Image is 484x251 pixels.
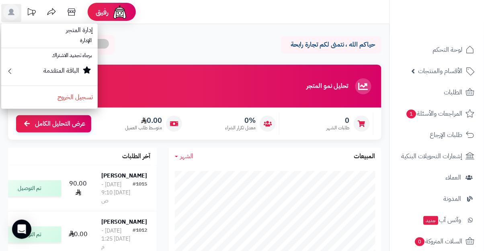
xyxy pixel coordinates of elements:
span: متوسط طلب العميل [125,124,162,131]
a: الطلبات [395,83,479,102]
span: معدل تكرار الشراء [225,124,256,131]
span: إدارة المتجر [61,20,98,40]
span: 0.00 [125,116,162,125]
span: 0 [415,237,425,246]
li: الإدارة [1,35,98,47]
a: السلات المتروكة0 [395,232,479,251]
span: 1 [407,110,416,118]
div: #1015 [133,181,148,205]
a: إشعارات التحويلات البنكية [395,147,479,166]
a: الشهر [175,152,194,161]
a: العملاء [395,168,479,187]
span: وآتس آب [423,214,461,226]
td: 90.00 [64,165,92,211]
img: ai-face.png [112,4,128,20]
span: جديد [424,216,439,225]
span: العملاء [446,172,461,183]
img: logo-2.png [429,6,476,23]
span: المدونة [444,193,461,204]
small: الباقة المتقدمة [43,66,79,76]
h3: المبيعات [354,153,375,160]
span: المراجعات والأسئلة [406,108,463,119]
div: [DATE] - [DATE] 9:10 ص [102,181,133,205]
span: 0% [225,116,256,125]
span: الشهر [180,151,194,161]
p: حياكم الله ، نتمنى لكم تجارة رابحة [287,40,375,49]
span: عرض التحليل الكامل [35,119,85,129]
span: إشعارات التحويلات البنكية [402,151,463,162]
a: تحديثات المنصة [21,4,41,22]
span: الطلبات [444,87,463,98]
div: Open Intercom Messenger [12,220,31,239]
span: لوحة التحكم [433,44,463,55]
span: الأقسام والمنتجات [418,65,463,77]
span: السلات المتروكة [414,236,463,247]
a: عرض التحليل الكامل [16,115,91,133]
a: وآتس آبجديد [395,210,479,230]
a: الباقة المتقدمة [1,61,98,84]
li: برجاء تجديد الاشتراك [1,50,98,61]
strong: [PERSON_NAME] [102,218,148,226]
a: المراجعات والأسئلة1 [395,104,479,123]
a: المدونة [395,189,479,208]
span: 0 [326,116,350,125]
h3: آخر الطلبات [123,153,151,160]
span: رفيق [96,7,109,17]
a: طلبات الإرجاع [395,125,479,145]
div: #1012 [133,227,148,251]
span: طلبات الشهر [326,124,350,131]
a: لوحة التحكم [395,40,479,59]
a: تسجيل الخروج [1,88,98,107]
div: [DATE] - [DATE] 1:25 م [102,227,133,251]
strong: [PERSON_NAME] [102,171,148,180]
h3: تحليل نمو المتجر [306,83,349,90]
span: طلبات الإرجاع [430,129,463,141]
